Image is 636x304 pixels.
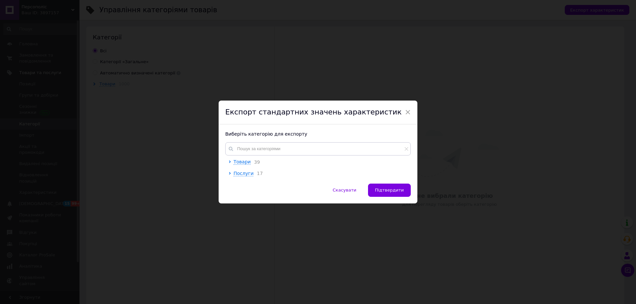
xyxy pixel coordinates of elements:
span: Скасувати [333,188,356,193]
span: × [405,107,411,118]
span: Виберіть категорію для експорту [225,131,307,137]
input: Пошук за категоріями [225,142,411,155]
span: Послуги [234,171,253,176]
button: Скасувати [326,184,363,197]
span: 17 [253,171,263,176]
div: Експорт стандартних значень характеристик [219,101,417,124]
span: Товари [234,159,251,164]
span: 39 [251,159,260,165]
span: Підтвердити [375,188,404,193]
button: Підтвердити [368,184,411,197]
